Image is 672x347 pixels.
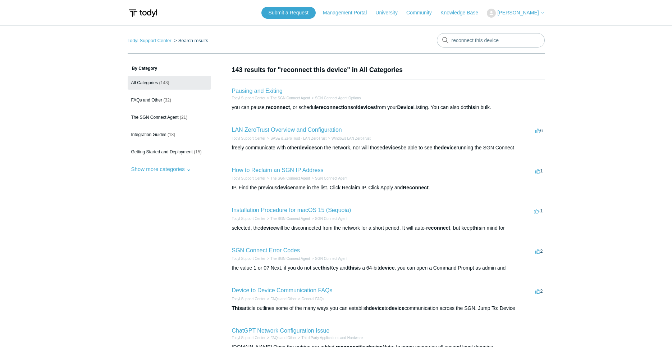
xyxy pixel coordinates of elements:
li: The SGN Connect Agent [265,95,310,101]
a: The SGN Connect Agent (21) [128,111,211,124]
a: SGN Connect Agent [315,257,347,261]
li: FAQs and Other [265,296,296,302]
a: Submit a Request [261,7,316,19]
a: SGN Connect Error Codes [232,247,300,253]
a: FAQs and Other [270,297,296,301]
li: Todyl Support Center [232,216,266,221]
a: Todyl Support Center [232,176,266,180]
a: LAN ZeroTrust Overview and Configuration [232,127,342,133]
span: [PERSON_NAME] [497,10,539,15]
em: device [379,265,395,271]
a: Knowledge Base [440,9,485,17]
a: Todyl Support Center [232,297,266,301]
a: FAQs and Other [270,336,296,340]
li: SGN Connect Agent [310,256,347,261]
span: (18) [168,132,175,137]
em: Device [397,104,413,110]
a: How to Reclaim an SGN IP Address [232,167,324,173]
em: this [472,225,481,231]
a: Todyl Support Center [232,136,266,140]
em: device [441,145,457,150]
span: -1 [534,208,543,213]
li: The SGN Connect Agent [265,176,310,181]
li: General FAQs [297,296,324,302]
em: this [466,104,475,110]
a: Windows LAN ZeroTrust [332,136,371,140]
div: IP. Find the previous name in the list. Click Reclaim IP. Click Apply and . [232,184,545,191]
a: The SGN Connect Agent [270,217,310,221]
h1: 143 results for "reconnect this device" in All Categories [232,65,545,75]
span: 2 [535,248,543,254]
span: (15) [194,149,201,154]
a: Pausing and Exiting [232,88,283,94]
em: This [232,305,242,311]
em: device [260,225,276,231]
h3: By Category [128,65,211,72]
a: The SGN Connect Agent [270,257,310,261]
a: Todyl Support Center [232,336,266,340]
a: Integration Guides (18) [128,128,211,141]
em: this [348,265,357,271]
a: FAQs and Other (32) [128,93,211,107]
a: Installation Procedure for macOS 15 (Sequoia) [232,207,351,213]
em: reconnections [319,104,353,110]
div: freely communicate with other on the network, nor will those be able to see the running the SGN C... [232,144,545,152]
div: the value 1 or 0? Next, if you do not see Key and is a 64-bit , you can open a Command Prompt as ... [232,264,545,272]
a: The SGN Connect Agent [270,96,310,100]
em: device [277,185,293,190]
a: Getting Started and Deployment (15) [128,145,211,159]
button: [PERSON_NAME] [487,9,544,18]
span: (32) [164,98,171,103]
a: SGN Connect Agent Options [315,96,361,100]
a: Community [406,9,439,17]
em: devices [382,145,401,150]
em: reconnect [426,225,450,231]
a: SGN Connect Agent [315,217,347,221]
a: General FAQs [301,297,324,301]
span: 6 [535,128,543,133]
li: SGN Connect Agent [310,176,347,181]
a: Todyl Support Center [128,38,172,43]
span: Getting Started and Deployment [131,149,193,154]
li: FAQs and Other [265,335,296,341]
li: The SGN Connect Agent [265,256,310,261]
div: you can pause, , or schedule of from your Listing. You can also do in bulk. [232,104,545,111]
a: Management Portal [323,9,374,17]
span: All Categories [131,80,158,85]
a: SASE & ZeroTrust - LAN ZeroTrust [270,136,326,140]
span: 1 [535,168,543,173]
em: devices [357,104,376,110]
li: Search results [173,38,208,43]
a: The SGN Connect Agent [270,176,310,180]
em: devices [298,145,317,150]
a: SGN Connect Agent [315,176,347,180]
a: Third Party Applications and Hardware [301,336,363,340]
li: SGN Connect Agent Options [310,95,361,101]
img: Todyl Support Center Help Center home page [128,6,158,20]
em: device [369,305,385,311]
em: this [321,265,330,271]
li: Todyl Support Center [232,335,266,341]
span: FAQs and Other [131,98,163,103]
em: device [389,305,404,311]
li: Todyl Support Center [232,136,266,141]
li: SASE & ZeroTrust - LAN ZeroTrust [265,136,326,141]
div: article outlines some of the many ways you can establish to communication across the SGN. Jump To... [232,305,545,312]
span: Integration Guides [131,132,166,137]
li: Windows LAN ZeroTrust [326,136,370,141]
span: 2 [535,288,543,294]
a: ChatGPT Network Configuration Issue [232,328,330,334]
div: selected, the will be disconnected from the network for a short period. It will auto- , but keep ... [232,224,545,232]
a: University [375,9,404,17]
a: Todyl Support Center [232,96,266,100]
a: Todyl Support Center [232,257,266,261]
span: (143) [159,80,169,85]
span: (21) [180,115,187,120]
li: Todyl Support Center [128,38,173,43]
li: Todyl Support Center [232,256,266,261]
li: Todyl Support Center [232,296,266,302]
li: Todyl Support Center [232,176,266,181]
button: Show more categories [128,162,195,176]
a: Todyl Support Center [232,217,266,221]
a: All Categories (143) [128,76,211,90]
